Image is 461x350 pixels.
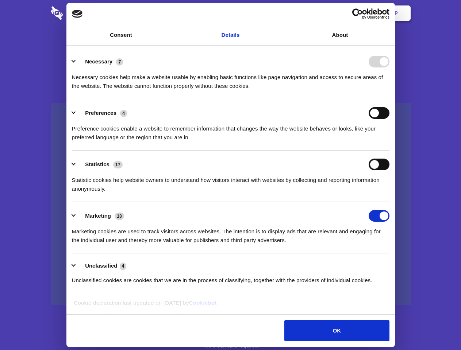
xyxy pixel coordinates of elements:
button: Necessary (7) [72,56,128,67]
a: Details [176,25,285,45]
a: Login [331,2,363,24]
label: Statistics [85,161,110,167]
div: Marketing cookies are used to track visitors across websites. The intention is to display ads tha... [72,222,389,245]
span: 13 [115,213,124,220]
button: Unclassified (4) [72,261,131,271]
button: Statistics (17) [72,159,127,170]
img: logo [72,10,83,18]
iframe: Drift Widget Chat Controller [424,314,452,341]
h1: Eliminate Slack Data Loss. [51,33,411,59]
div: Unclassified cookies are cookies that we are in the process of classifying, together with the pro... [72,271,389,285]
button: Preferences (4) [72,107,132,119]
a: Wistia video thumbnail [51,103,411,305]
label: Necessary [85,58,112,65]
label: Preferences [85,110,116,116]
label: Marketing [85,213,111,219]
span: 17 [113,161,123,168]
a: Contact [296,2,330,24]
img: logo-wordmark-white-trans-d4663122ce5f474addd5e946df7df03e33cb6a1c49d2221995e7729f52c070b2.svg [51,6,113,20]
span: 4 [120,262,127,270]
a: About [285,25,395,45]
button: Marketing (13) [72,210,129,222]
a: Pricing [214,2,246,24]
div: Necessary cookies help make a website usable by enabling basic functions like page navigation and... [72,67,389,90]
a: Cookiebot [189,300,217,306]
button: OK [284,320,389,341]
a: Consent [66,25,176,45]
div: Preference cookies enable a website to remember information that changes the way the website beha... [72,119,389,142]
h4: Auto-redaction of sensitive data, encrypted data sharing and self-destructing private chats. Shar... [51,66,411,90]
div: Statistic cookies help website owners to understand how visitors interact with websites by collec... [72,170,389,193]
a: Usercentrics Cookiebot - opens in a new window [326,8,389,19]
span: 4 [120,110,127,117]
div: Cookie declaration last updated on [DATE] by [68,299,393,313]
span: 7 [116,58,123,66]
